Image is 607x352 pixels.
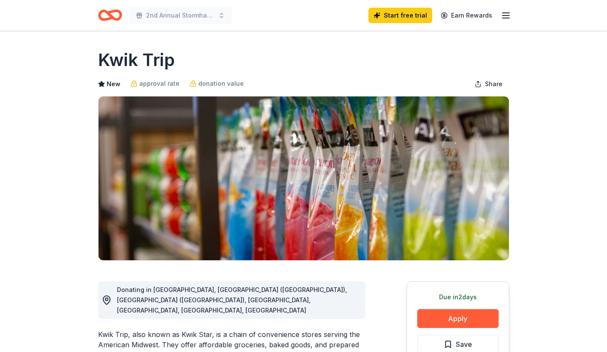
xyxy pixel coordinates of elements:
span: Share [485,79,502,89]
a: Home [98,5,122,25]
span: donation value [198,78,244,89]
button: Apply [417,309,499,328]
img: Image for Kwik Trip [99,96,509,260]
a: approval rate [131,78,179,89]
a: Start free trial [368,8,432,23]
span: approval rate [139,78,179,89]
span: 2nd Annual Stormhawkfest [146,10,215,21]
button: 2nd Annual Stormhawkfest [129,7,232,24]
span: New [107,79,120,89]
div: Due in 2 days [417,292,499,302]
a: Earn Rewards [436,8,497,23]
button: Share [468,75,509,93]
h1: Kwik Trip [98,48,175,72]
span: Save [456,339,472,350]
span: Donating in [GEOGRAPHIC_DATA], [GEOGRAPHIC_DATA] ([GEOGRAPHIC_DATA]), [GEOGRAPHIC_DATA] ([GEOGRAP... [117,286,347,314]
a: donation value [190,78,244,89]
